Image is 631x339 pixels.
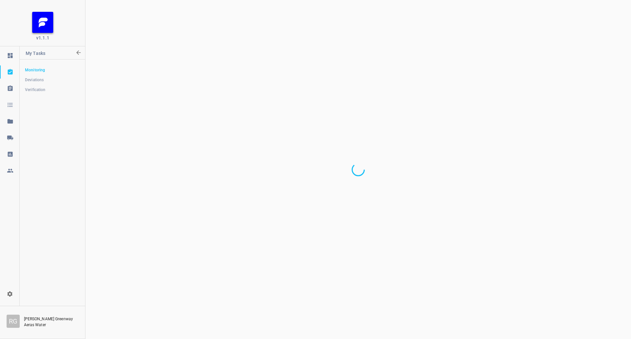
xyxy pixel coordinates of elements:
[25,67,80,73] span: Monitoring
[20,63,85,77] a: Monitoring
[24,316,79,322] p: [PERSON_NAME] Greenway
[36,35,49,41] span: v1.1.1
[7,315,20,328] div: R G
[24,322,77,328] p: Aeras Water
[25,86,80,93] span: Verification
[20,73,85,86] a: Deviations
[26,46,75,62] p: My Tasks
[25,77,80,83] span: Deviations
[20,83,85,96] a: Verification
[32,12,53,33] img: FB_Logo_Reversed_RGB_Icon.895fbf61.png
